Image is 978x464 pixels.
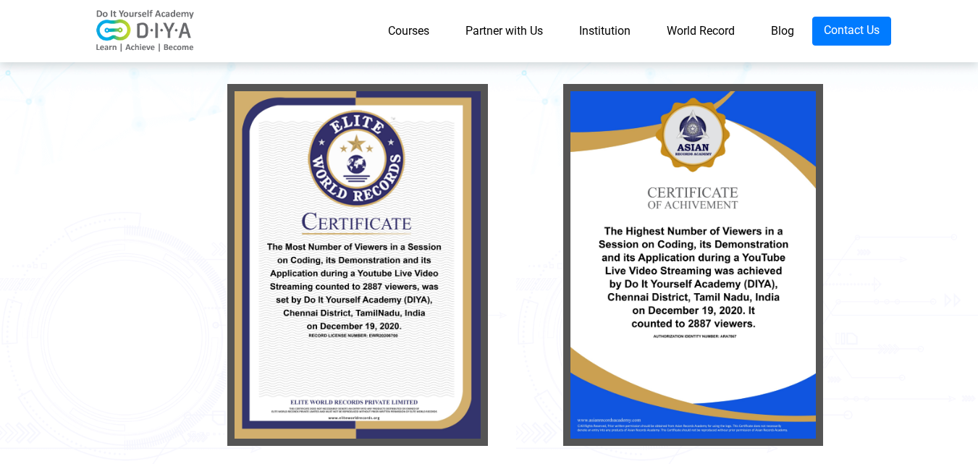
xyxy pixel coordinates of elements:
img: logo-v2.png [88,9,203,53]
img: Certificate 1 [227,84,487,446]
a: Contact Us [812,17,891,46]
a: World Record [649,17,753,46]
a: Institution [561,17,649,46]
a: Blog [753,17,812,46]
a: Partner with Us [447,17,561,46]
img: Certificate 2 [563,84,823,446]
a: Courses [370,17,447,46]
